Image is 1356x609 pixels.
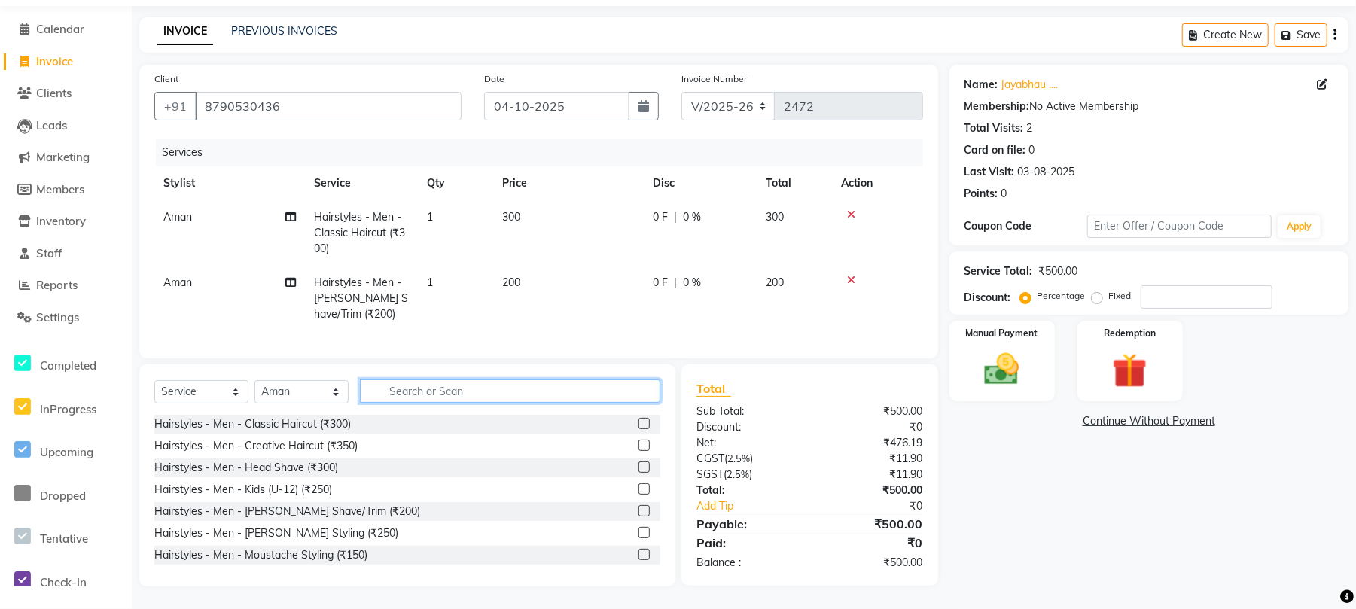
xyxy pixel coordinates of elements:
span: Settings [36,310,79,324]
span: Clients [36,86,72,100]
div: ₹11.90 [809,467,934,483]
a: Settings [4,309,128,327]
div: Name: [964,77,998,93]
span: Completed [40,358,96,373]
a: Continue Without Payment [952,413,1345,429]
th: Total [757,166,832,200]
span: Total [696,381,731,397]
input: Search or Scan [360,379,660,403]
span: Check-In [40,575,87,589]
span: 300 [502,210,520,224]
span: Calendar [36,22,84,36]
div: 03-08-2025 [1018,164,1075,180]
span: Members [36,182,84,196]
div: 2 [1027,120,1033,136]
a: PREVIOUS INVOICES [231,24,337,38]
div: ₹476.19 [809,435,934,451]
span: Hairstyles - Men - Classic Haircut (₹300) [314,210,405,255]
label: Percentage [1038,289,1086,303]
input: Search by Name/Mobile/Email/Code [195,92,462,120]
div: Service Total: [964,263,1033,279]
span: Upcoming [40,445,93,459]
a: Jayabhau .... [1001,77,1059,93]
span: Tentative [40,531,88,546]
span: 200 [502,276,520,289]
span: Marketing [36,150,90,164]
span: 200 [766,276,784,289]
label: Fixed [1109,289,1132,303]
th: Price [493,166,644,200]
div: Hairstyles - Men - Kids (U-12) (₹250) [154,482,332,498]
div: Coupon Code [964,218,1087,234]
input: Enter Offer / Coupon Code [1087,215,1272,238]
th: Action [832,166,923,200]
a: Clients [4,85,128,102]
span: Staff [36,246,62,260]
span: CGST [696,452,724,465]
a: Inventory [4,213,128,230]
span: 300 [766,210,784,224]
th: Stylist [154,166,305,200]
div: ₹500.00 [809,555,934,571]
div: ₹500.00 [809,483,934,498]
div: Hairstyles - Men - [PERSON_NAME] Shave/Trim (₹200) [154,504,420,519]
div: Hairstyles - Men - Moustache Styling (₹150) [154,547,367,563]
div: Total: [685,483,809,498]
th: Disc [644,166,757,200]
span: Inventory [36,214,86,228]
img: _gift.svg [1102,349,1158,392]
a: Staff [4,245,128,263]
div: ( ) [685,451,809,467]
span: 0 % [683,209,701,225]
div: Last Visit: [964,164,1015,180]
span: SGST [696,467,724,481]
a: Add Tip [685,498,830,514]
div: ₹0 [809,534,934,552]
a: Members [4,181,128,199]
label: Client [154,72,178,86]
div: Hairstyles - Men - Classic Haircut (₹300) [154,416,351,432]
div: ₹11.90 [809,451,934,467]
div: Discount: [685,419,809,435]
div: Discount: [964,290,1011,306]
span: 2.5% [727,468,749,480]
a: Leads [4,117,128,135]
div: Points: [964,186,998,202]
div: Services [156,139,934,166]
div: Balance : [685,555,809,571]
span: Aman [163,210,192,224]
div: Hairstyles - Men - [PERSON_NAME] Styling (₹250) [154,525,398,541]
div: Hairstyles - Men - Head Shave (₹300) [154,460,338,476]
div: No Active Membership [964,99,1333,114]
button: Save [1275,23,1327,47]
a: INVOICE [157,18,213,45]
th: Qty [418,166,493,200]
th: Service [305,166,418,200]
span: 1 [427,210,433,224]
div: ₹0 [809,419,934,435]
button: Create New [1182,23,1269,47]
span: 0 F [653,209,668,225]
div: 0 [1029,142,1035,158]
div: 0 [1001,186,1007,202]
span: | [674,275,677,291]
div: Paid: [685,534,809,552]
span: Dropped [40,489,86,503]
span: 1 [427,276,433,289]
span: Leads [36,118,67,132]
div: Card on file: [964,142,1026,158]
label: Date [484,72,504,86]
span: 2.5% [727,452,750,464]
span: 0 F [653,275,668,291]
div: ( ) [685,467,809,483]
button: Apply [1278,215,1321,238]
div: Membership: [964,99,1030,114]
button: +91 [154,92,197,120]
span: 0 % [683,275,701,291]
span: | [674,209,677,225]
span: Reports [36,278,78,292]
label: Redemption [1104,327,1156,340]
a: Reports [4,277,128,294]
div: ₹0 [830,498,934,514]
div: ₹500.00 [1039,263,1078,279]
